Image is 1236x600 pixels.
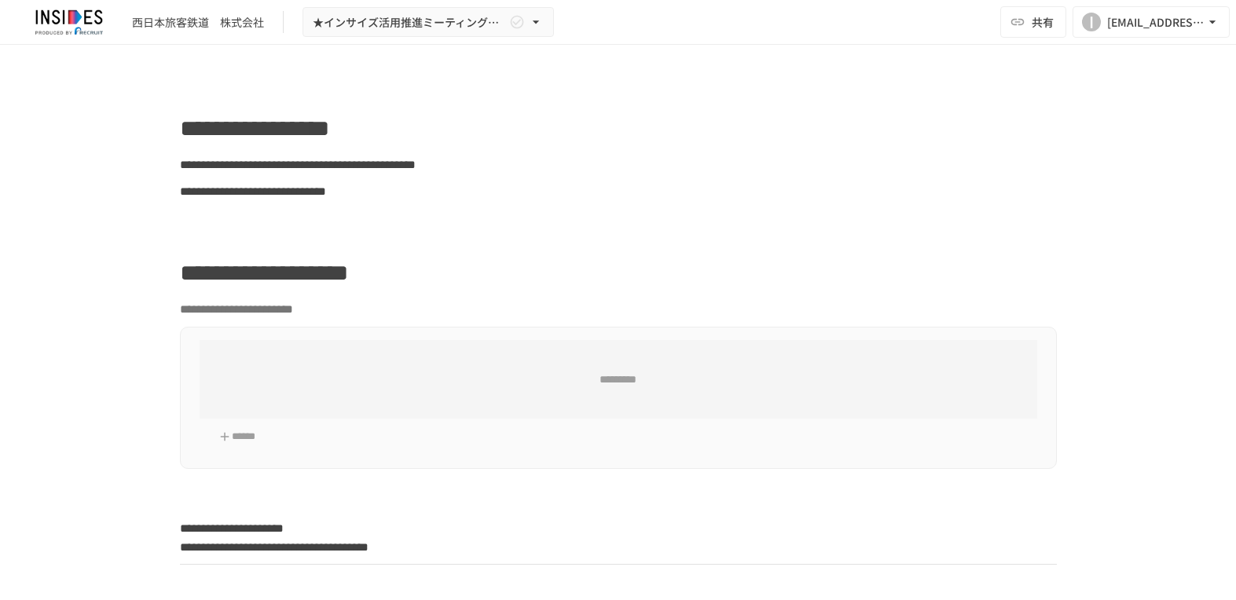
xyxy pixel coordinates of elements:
[19,9,119,35] img: JmGSPSkPjKwBq77AtHmwC7bJguQHJlCRQfAXtnx4WuV
[1107,13,1205,32] div: [EMAIL_ADDRESS][DOMAIN_NAME]
[1082,13,1101,31] div: I
[1032,13,1054,31] span: 共有
[1073,6,1230,38] button: I[EMAIL_ADDRESS][DOMAIN_NAME]
[1000,6,1066,38] button: 共有
[303,7,554,38] button: ★インサイズ活用推進ミーティング ～2回目～
[313,13,506,32] span: ★インサイズ活用推進ミーティング ～2回目～
[132,14,264,31] div: 西日本旅客鉄道 株式会社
